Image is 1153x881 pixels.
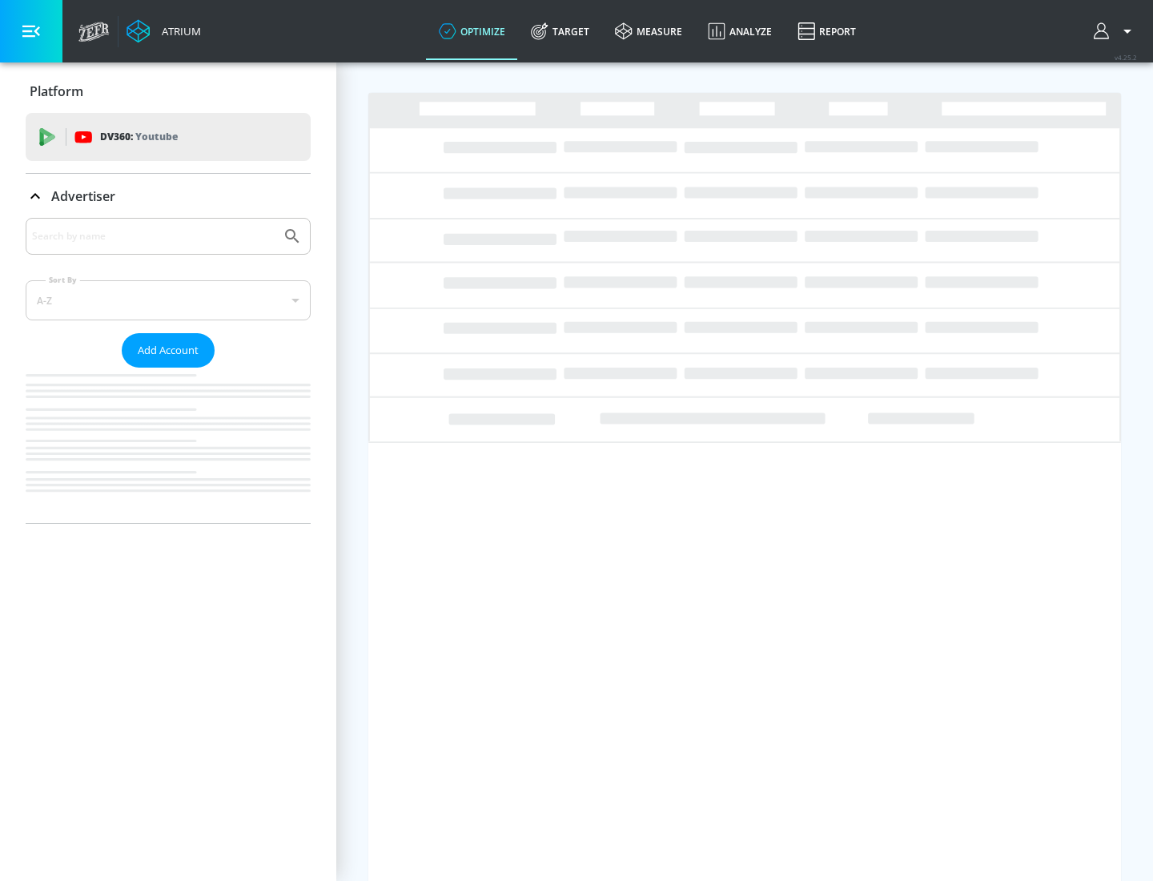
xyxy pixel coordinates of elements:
div: Advertiser [26,174,311,219]
nav: list of Advertiser [26,368,311,523]
div: DV360: Youtube [26,113,311,161]
p: DV360: [100,128,178,146]
p: Youtube [135,128,178,145]
label: Sort By [46,275,80,285]
span: Add Account [138,341,199,360]
a: measure [602,2,695,60]
a: Atrium [127,19,201,43]
p: Platform [30,82,83,100]
a: Target [518,2,602,60]
p: Advertiser [51,187,115,205]
button: Add Account [122,333,215,368]
div: A-Z [26,280,311,320]
span: v 4.25.2 [1115,53,1137,62]
div: Atrium [155,24,201,38]
div: Advertiser [26,218,311,523]
a: optimize [426,2,518,60]
div: Platform [26,69,311,114]
a: Report [785,2,869,60]
a: Analyze [695,2,785,60]
input: Search by name [32,226,275,247]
